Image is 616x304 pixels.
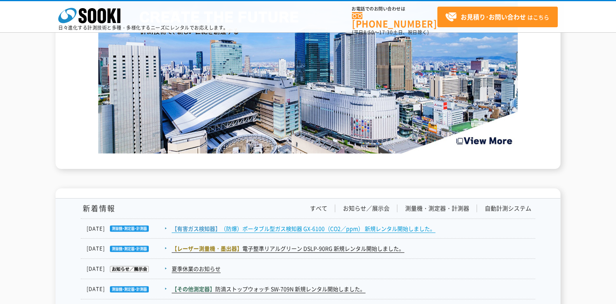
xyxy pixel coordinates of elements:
dt: [DATE] [87,244,171,253]
dt: [DATE] [87,225,171,233]
a: 自動計測システム [485,204,531,213]
strong: お見積り･お問い合わせ [461,12,526,21]
a: お知らせ／展示会 [343,204,390,213]
span: (平日 ～ 土日、祝日除く) [352,29,429,36]
span: 【レーザー測量機・墨出器】 [172,244,242,252]
img: 測量機・測定器・計測器 [105,246,149,252]
dt: [DATE] [87,285,171,293]
a: 【有害ガス検知器】（防爆）ポータブル型ガス検知器 GX-6100（CO2／ppm） 新規レンタル開始しました。 [172,225,435,233]
img: 測量機・測定器・計測器 [105,225,149,232]
a: [PHONE_NUMBER] [352,12,437,28]
a: すべて [310,204,327,213]
a: お見積り･お問い合わせはこちら [437,7,558,27]
span: 【有害ガス検知器】 [172,225,221,232]
a: 測量機・測定器・計測器 [405,204,469,213]
span: 【その他測定器】 [172,285,215,293]
span: 17:30 [379,29,393,36]
span: 8:50 [364,29,374,36]
img: 測量機・測定器・計測器 [105,286,149,292]
h1: 新着情報 [81,204,115,213]
dt: [DATE] [87,265,171,273]
img: お知らせ／展示会 [105,266,149,272]
a: 夏季休業のお知らせ [172,265,221,273]
a: Create the Future [98,145,518,153]
a: 【その他測定器】防滴ストップウォッチ SW-709N 新規レンタル開始しました。 [172,285,365,293]
span: はこちら [445,11,549,23]
span: お電話でのお問い合わせは [352,7,437,11]
a: 【レーザー測量機・墨出器】電子整準リアルグリーン DSLP-90RG 新規レンタル開始しました。 [172,244,404,253]
p: 日々進化する計測技術と多種・多様化するニーズにレンタルでお応えします。 [58,25,228,30]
